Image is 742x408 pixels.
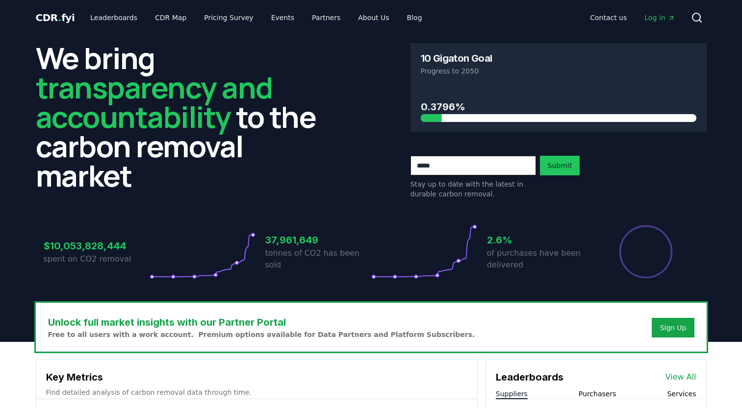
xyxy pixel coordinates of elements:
[196,9,261,26] a: Pricing Survey
[265,247,371,271] p: tonnes of CO2 has been sold
[46,370,467,384] h3: Key Metrics
[644,13,675,23] span: Log in
[540,156,580,175] button: Submit
[46,387,467,397] p: Find detailed analysis of carbon removal data through time.
[82,9,430,26] nav: Main
[421,99,696,114] h3: 0.3796%
[36,11,75,24] a: CDR.fyi
[36,67,273,137] span: transparency and accountability
[579,389,616,399] button: Purchasers
[421,53,492,63] h3: 10 Gigaton Goal
[263,9,302,26] a: Events
[410,179,536,199] p: Stay up to date with the latest in durable carbon removal.
[660,323,686,333] a: Sign Up
[44,239,150,253] h3: $10,053,828,444
[421,66,696,76] p: Progress to 2050
[36,43,332,190] h2: We bring to the carbon removal market
[582,9,683,26] nav: Main
[582,9,635,26] a: Contact us
[652,318,694,337] button: Sign Up
[665,371,696,383] a: View All
[350,9,397,26] a: About Us
[399,9,430,26] a: Blog
[265,233,371,247] h3: 37,961,649
[304,9,348,26] a: Partners
[667,389,696,399] button: Services
[496,389,528,399] button: Suppliers
[36,12,75,24] span: CDR fyi
[618,224,673,279] div: Percentage of sales delivered
[487,233,593,247] h3: 2.6%
[58,12,61,24] span: .
[82,9,145,26] a: Leaderboards
[637,9,683,26] a: Log in
[487,247,593,271] p: of purchases have been delivered
[496,370,563,384] h3: Leaderboards
[48,330,475,339] p: Free to all users with a work account. Premium options available for Data Partners and Platform S...
[48,315,475,330] h3: Unlock full market insights with our Partner Portal
[147,9,194,26] a: CDR Map
[44,253,150,265] p: spent on CO2 removal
